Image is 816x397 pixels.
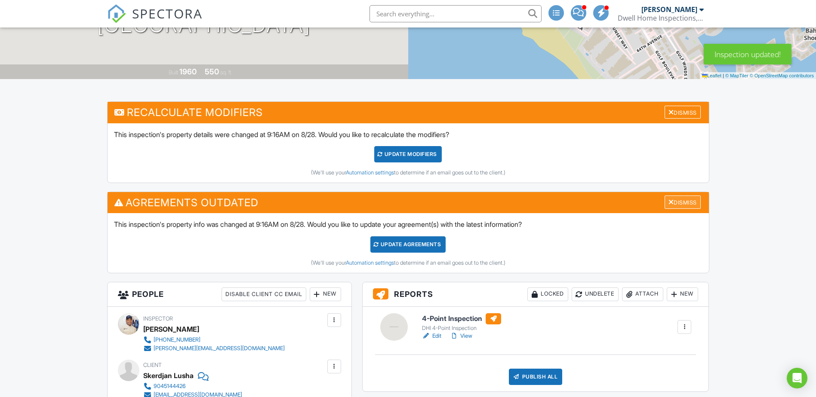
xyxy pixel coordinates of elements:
[370,236,446,253] div: Update Agreements
[143,362,162,368] span: Client
[725,73,748,78] a: © MapTiler
[750,73,814,78] a: © OpenStreetMap contributors
[641,5,697,14] div: [PERSON_NAME]
[107,4,126,23] img: The Best Home Inspection Software - Spectora
[346,260,394,266] a: Automation settings
[422,313,501,332] a: 4-Point Inspection DHI 4-Point Inspection
[618,14,704,22] div: Dwell Home Inspections, LLC
[143,323,199,336] div: [PERSON_NAME]
[787,368,807,388] div: Open Intercom Messenger
[346,169,394,176] a: Automation settings
[667,287,698,301] div: New
[374,146,442,162] div: UPDATE Modifiers
[132,4,203,22] span: SPECTORA
[154,383,186,390] div: 9045144426
[143,369,194,382] div: Skerdjan Lusha
[169,69,178,76] span: Built
[143,315,173,322] span: Inspector
[114,260,702,266] div: (We'll use your to determine if an email goes out to the client.)
[370,5,542,22] input: Search everything...
[108,282,351,307] h3: People
[422,325,501,332] div: DHI 4-Point Inspection
[222,287,306,301] div: Disable Client CC Email
[310,287,341,301] div: New
[665,195,701,209] div: Dismiss
[665,106,701,119] div: Dismiss
[527,287,568,301] div: Locked
[143,382,242,391] a: 9045144426
[572,287,619,301] div: Undelete
[143,336,285,344] a: [PHONE_NUMBER]
[723,73,724,78] span: |
[450,332,472,340] a: View
[622,287,663,301] div: Attach
[154,336,200,343] div: [PHONE_NUMBER]
[422,332,441,340] a: Edit
[205,67,219,76] div: 550
[509,369,563,385] div: Publish All
[143,344,285,353] a: [PERSON_NAME][EMAIL_ADDRESS][DOMAIN_NAME]
[108,213,709,272] div: This inspection's property info was changed at 9:16AM on 8/28. Would you like to update your agre...
[107,12,203,30] a: SPECTORA
[422,313,501,324] h6: 4-Point Inspection
[179,67,197,76] div: 1960
[704,44,791,64] div: Inspection updated!
[108,102,709,123] h3: Recalculate Modifiers
[114,169,702,176] div: (We'll use your to determine if an email goes out to the client.)
[702,73,721,78] a: Leaflet
[108,123,709,183] div: This inspection's property details were changed at 9:16AM on 8/28. Would you like to recalculate ...
[108,192,709,213] h3: Agreements Outdated
[363,282,709,307] h3: Reports
[154,345,285,352] div: [PERSON_NAME][EMAIL_ADDRESS][DOMAIN_NAME]
[220,69,232,76] span: sq. ft.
